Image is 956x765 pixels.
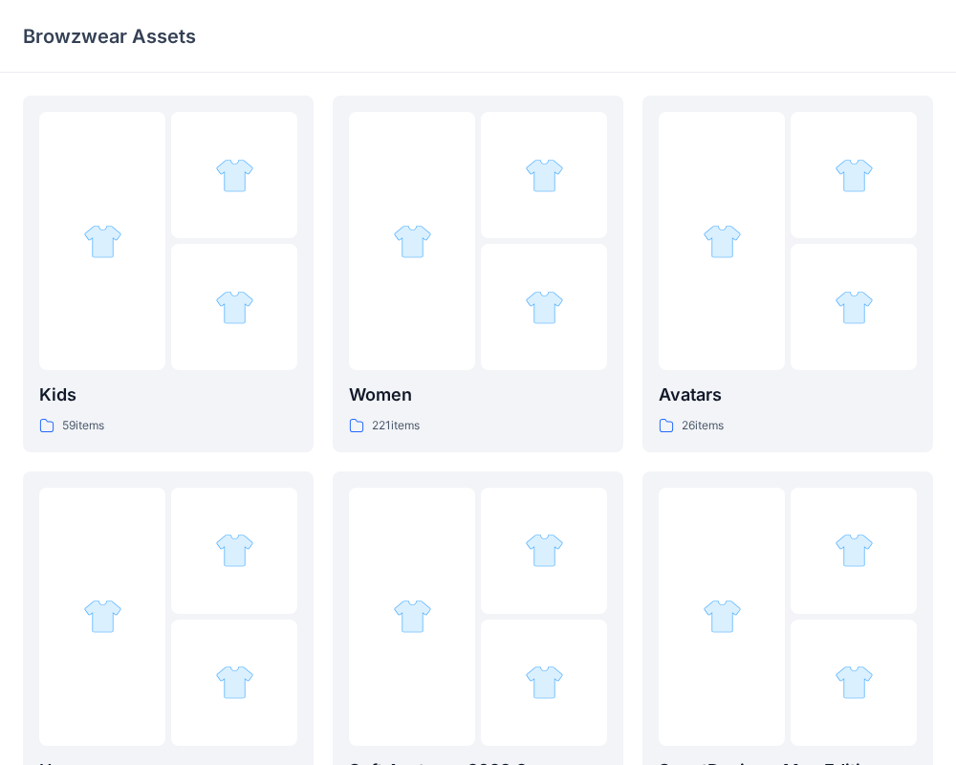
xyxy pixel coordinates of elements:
[703,222,742,261] img: folder 1
[525,288,564,327] img: folder 3
[835,663,874,702] img: folder 3
[349,382,607,408] p: Women
[835,531,874,570] img: folder 2
[333,96,623,452] a: folder 1folder 2folder 3Women221items
[372,416,420,436] p: 221 items
[23,96,314,452] a: folder 1folder 2folder 3Kids59items
[835,156,874,195] img: folder 2
[393,222,432,261] img: folder 1
[525,663,564,702] img: folder 3
[83,222,122,261] img: folder 1
[682,416,724,436] p: 26 items
[83,597,122,636] img: folder 1
[23,23,196,50] p: Browzwear Assets
[62,416,104,436] p: 59 items
[215,663,254,702] img: folder 3
[525,156,564,195] img: folder 2
[642,96,933,452] a: folder 1folder 2folder 3Avatars26items
[525,531,564,570] img: folder 2
[835,288,874,327] img: folder 3
[215,288,254,327] img: folder 3
[39,382,297,408] p: Kids
[659,382,917,408] p: Avatars
[393,597,432,636] img: folder 1
[215,156,254,195] img: folder 2
[215,531,254,570] img: folder 2
[703,597,742,636] img: folder 1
